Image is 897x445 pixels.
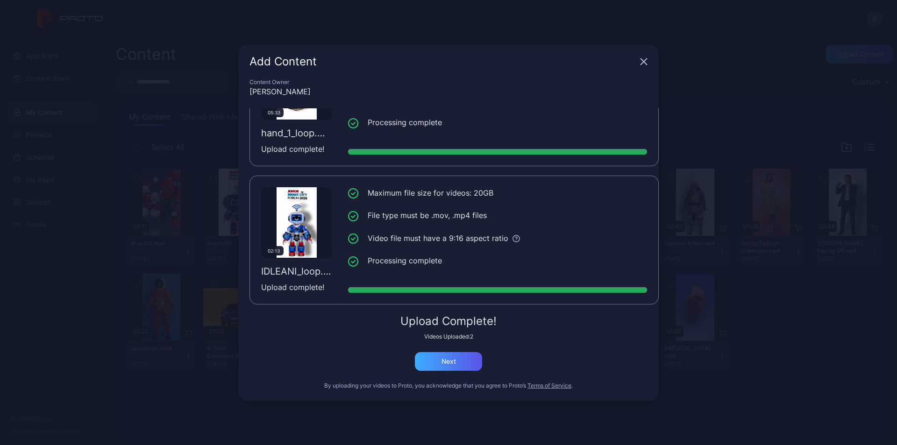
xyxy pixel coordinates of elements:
[249,333,648,340] div: Videos Uploaded: 2
[249,78,648,86] div: Content Owner
[249,56,636,67] div: Add Content
[261,143,332,155] div: Upload complete!
[348,210,647,221] li: File type must be .mov, .mp4 files
[348,187,647,199] li: Maximum file size for videos: 20GB
[261,127,332,139] div: hand_1_loop.mp4
[264,246,284,255] div: 02:13
[441,358,456,365] div: Next
[249,86,648,97] div: [PERSON_NAME]
[264,108,284,117] div: 05:33
[348,233,647,244] li: Video file must have a 9:16 aspect ratio
[249,316,648,327] div: Upload Complete!
[348,255,647,267] li: Processing complete
[261,282,332,293] div: Upload complete!
[348,117,647,128] li: Processing complete
[261,266,332,277] div: IDLEANI_loop.mp4
[415,352,482,371] button: Next
[527,382,571,389] button: Terms of Service
[249,382,648,389] div: By uploading your videos to Proto, you acknowledge that you agree to Proto’s .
